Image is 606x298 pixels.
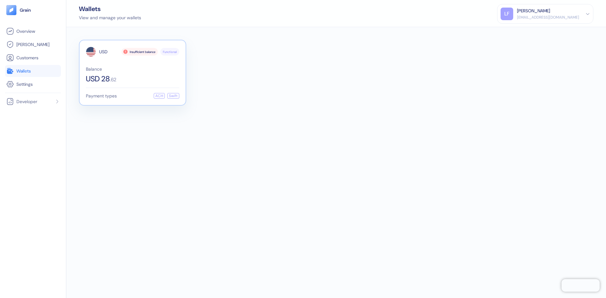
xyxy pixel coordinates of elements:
img: logo-tablet-V2.svg [6,5,16,15]
a: Wallets [6,67,60,75]
div: [PERSON_NAME] [517,8,550,14]
span: Customers [16,55,39,61]
div: Wallets [79,6,141,12]
span: Overview [16,28,35,34]
span: . 62 [110,77,116,82]
span: Wallets [16,68,31,74]
span: Payment types [86,94,117,98]
a: [PERSON_NAME] [6,41,60,48]
span: Developer [16,98,37,105]
div: ACH [154,93,165,99]
div: LF [501,8,513,20]
span: USD [99,50,108,54]
div: [EMAIL_ADDRESS][DOMAIN_NAME] [517,15,579,20]
span: [PERSON_NAME] [16,41,50,48]
span: USD 28 [86,75,110,83]
span: Settings [16,81,33,87]
span: Functional [163,50,177,54]
a: Overview [6,27,60,35]
div: Insufficient balance [122,48,158,56]
a: Settings [6,80,60,88]
a: Customers [6,54,60,61]
div: View and manage your wallets [79,15,141,21]
img: logo [20,8,31,12]
span: Balance [86,67,179,71]
iframe: Chatra live chat [561,279,600,292]
div: Swift [167,93,179,99]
